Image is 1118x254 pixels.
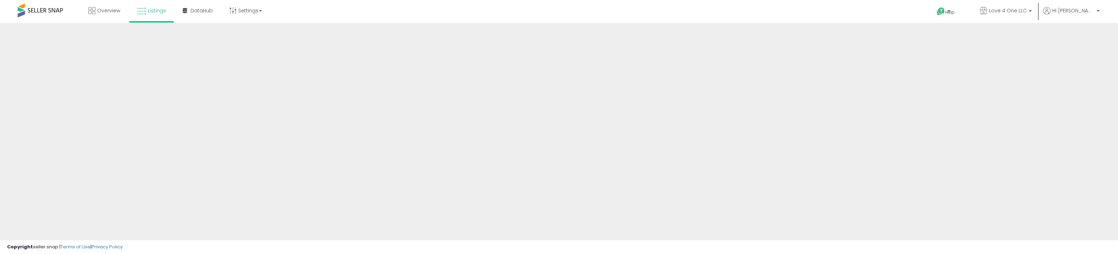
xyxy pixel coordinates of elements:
[1043,7,1100,23] a: Hi [PERSON_NAME]
[1052,7,1095,14] span: Hi [PERSON_NAME]
[97,7,120,14] span: Overview
[191,7,213,14] span: DataHub
[7,243,33,250] strong: Copyright
[7,244,123,250] div: seller snap | |
[931,2,968,23] a: Help
[945,9,955,15] span: Help
[92,243,123,250] a: Privacy Policy
[60,243,90,250] a: Terms of Use
[936,7,945,16] i: Get Help
[148,7,166,14] span: Listings
[989,7,1027,14] span: Love 4 One LLC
